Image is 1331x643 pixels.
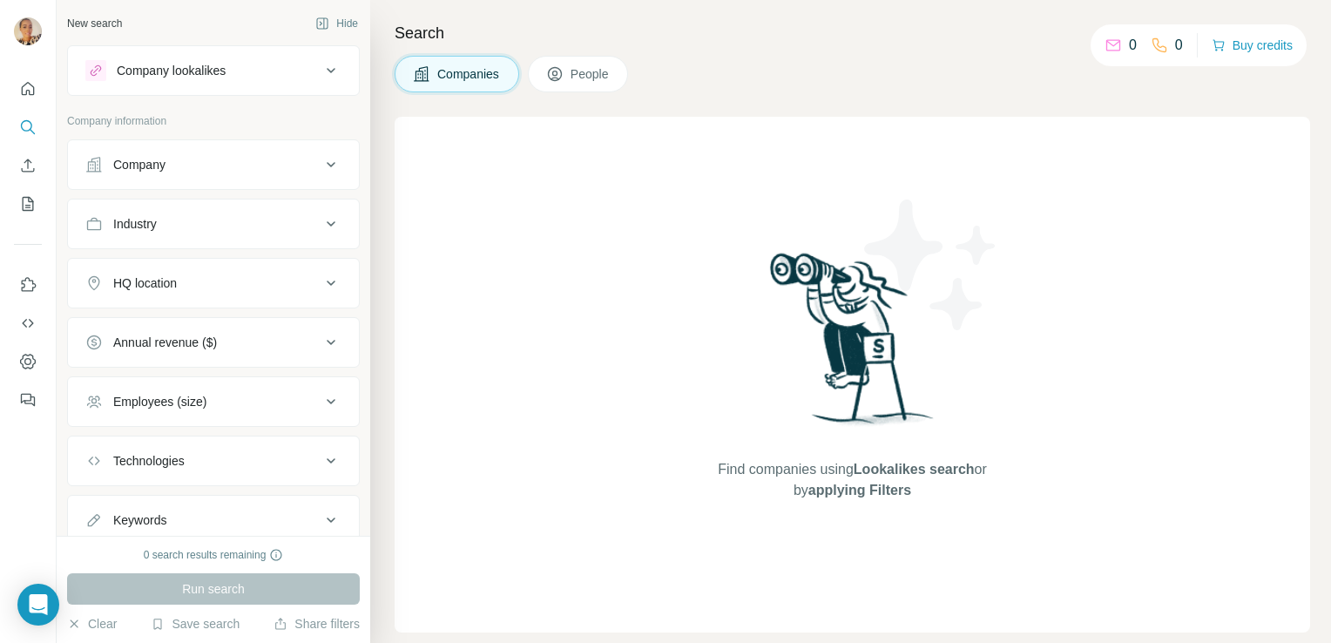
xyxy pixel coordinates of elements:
[14,17,42,45] img: Avatar
[68,381,359,423] button: Employees (size)
[68,499,359,541] button: Keywords
[113,215,157,233] div: Industry
[14,308,42,339] button: Use Surfe API
[68,144,359,186] button: Company
[67,16,122,31] div: New search
[151,615,240,633] button: Save search
[1175,35,1183,56] p: 0
[17,584,59,626] div: Open Intercom Messenger
[113,452,185,470] div: Technologies
[67,615,117,633] button: Clear
[14,73,42,105] button: Quick start
[68,262,359,304] button: HQ location
[14,346,42,377] button: Dashboard
[303,10,370,37] button: Hide
[808,483,911,497] span: applying Filters
[853,186,1010,343] img: Surfe Illustration - Stars
[68,50,359,91] button: Company lookalikes
[571,65,611,83] span: People
[113,156,166,173] div: Company
[1212,33,1293,58] button: Buy credits
[274,615,360,633] button: Share filters
[14,150,42,181] button: Enrich CSV
[762,248,943,443] img: Surfe Illustration - Woman searching with binoculars
[14,112,42,143] button: Search
[113,511,166,529] div: Keywords
[713,459,991,501] span: Find companies using or by
[113,393,206,410] div: Employees (size)
[117,62,226,79] div: Company lookalikes
[113,274,177,292] div: HQ location
[14,269,42,301] button: Use Surfe on LinkedIn
[14,384,42,416] button: Feedback
[854,462,975,477] span: Lookalikes search
[437,65,501,83] span: Companies
[1129,35,1137,56] p: 0
[68,440,359,482] button: Technologies
[68,321,359,363] button: Annual revenue ($)
[395,21,1310,45] h4: Search
[14,188,42,220] button: My lists
[144,547,284,563] div: 0 search results remaining
[113,334,217,351] div: Annual revenue ($)
[68,203,359,245] button: Industry
[67,113,360,129] p: Company information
